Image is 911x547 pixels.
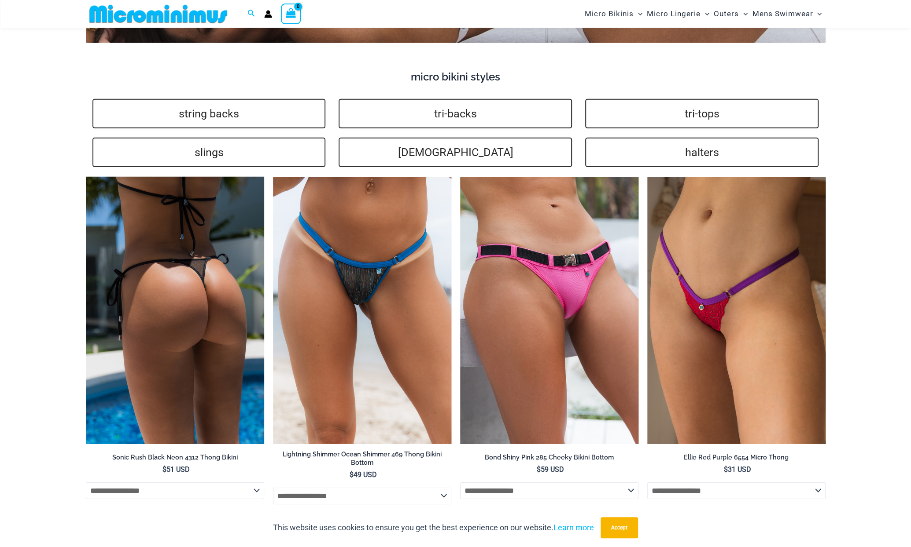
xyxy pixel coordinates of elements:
[273,177,451,444] a: Lightning Shimmer Ocean Shimmer 469 Thong 01Lightning Shimmer Ocean Shimmer 469 Thong 02Lightning...
[460,177,638,444] img: Bond Shiny Pink 285 Cheeky 02v22
[537,465,564,474] bdi: 59 USD
[460,177,638,444] a: Bond Shiny Pink 285 Cheeky 02v22Bond Shiny Pink 285 Cheeky 031Bond Shiny Pink 285 Cheeky 031
[273,521,594,534] p: This website uses cookies to ensure you get the best experience on our website.
[162,465,166,474] span: $
[647,453,826,462] h2: Ellie Red Purple 6554 Micro Thong
[273,177,451,444] img: Lightning Shimmer Ocean Shimmer 469 Thong 01
[86,177,264,444] a: Sonic Rush Black Neon 4312 Thong Bikini 01Sonic Rush Black Neon 4312 Thong Bikini 02Sonic Rush Bl...
[752,3,813,25] span: Mens Swimwear
[581,1,826,26] nav: Site Navigation
[92,138,326,167] a: slings
[553,523,594,532] a: Learn more
[162,465,190,474] bdi: 51 USD
[281,4,301,24] a: View Shopping Cart, empty
[647,177,826,444] img: Ellie RedPurple 6554 Micro Thong 04
[460,453,638,462] h2: Bond Shiny Pink 285 Cheeky Bikini Bottom
[647,177,826,444] a: Ellie RedPurple 6554 Micro Thong 04Ellie RedPurple 6554 Micro Thong 05Ellie RedPurple 6554 Micro ...
[724,465,728,474] span: $
[273,450,451,470] a: Lightning Shimmer Ocean Shimmer 469 Thong Bikini Bottom
[714,3,739,25] span: Outers
[724,465,751,474] bdi: 31 USD
[601,517,638,538] button: Accept
[537,465,541,474] span: $
[264,10,272,18] a: Account icon link
[86,71,826,84] h4: micro bikini styles
[585,138,819,167] a: halters
[585,99,819,128] a: tri-tops
[86,453,264,462] h2: Sonic Rush Black Neon 4312 Thong Bikini
[273,450,451,467] h2: Lightning Shimmer Ocean Shimmer 469 Thong Bikini Bottom
[813,3,822,25] span: Menu Toggle
[350,470,377,479] bdi: 49 USD
[647,3,701,25] span: Micro Lingerie
[86,453,264,465] a: Sonic Rush Black Neon 4312 Thong Bikini
[460,453,638,465] a: Bond Shiny Pink 285 Cheeky Bikini Bottom
[92,99,326,128] a: string backs
[339,99,572,128] a: tri-backs
[585,3,634,25] span: Micro Bikinis
[701,3,709,25] span: Menu Toggle
[339,138,572,167] a: [DEMOGRAPHIC_DATA]
[634,3,642,25] span: Menu Toggle
[750,3,824,25] a: Mens SwimwearMenu ToggleMenu Toggle
[645,3,712,25] a: Micro LingerieMenu ToggleMenu Toggle
[350,470,354,479] span: $
[86,177,264,444] img: Sonic Rush Black Neon 4312 Thong Bikini 02
[86,4,231,24] img: MM SHOP LOGO FLAT
[739,3,748,25] span: Menu Toggle
[247,8,255,19] a: Search icon link
[647,453,826,465] a: Ellie Red Purple 6554 Micro Thong
[712,3,750,25] a: OutersMenu ToggleMenu Toggle
[583,3,645,25] a: Micro BikinisMenu ToggleMenu Toggle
